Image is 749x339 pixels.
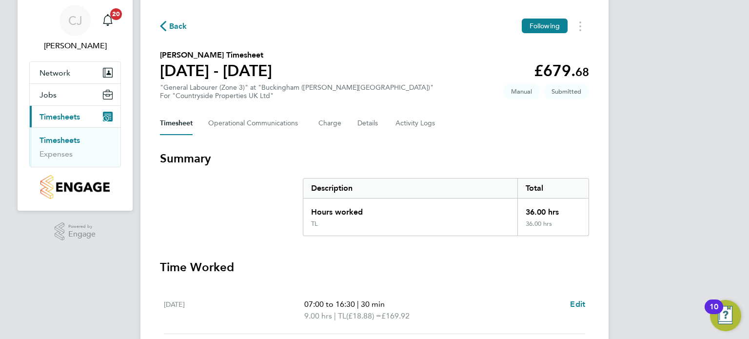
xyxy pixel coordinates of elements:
h2: [PERSON_NAME] Timesheet [160,49,272,61]
button: Jobs [30,84,120,105]
span: Powered by [68,222,96,231]
div: 10 [710,307,718,319]
span: Network [39,68,70,78]
div: 36.00 hrs [517,220,589,236]
button: Timesheets Menu [572,19,589,34]
span: Following [530,21,560,30]
span: Craig Johnson [29,40,121,52]
span: | [334,311,336,320]
span: Engage [68,230,96,239]
span: Back [169,20,187,32]
span: 68 [575,65,589,79]
button: Back [160,20,187,32]
button: Following [522,19,568,33]
button: Network [30,62,120,83]
span: £169.92 [381,311,410,320]
a: Edit [570,299,585,310]
h3: Time Worked [160,259,589,275]
div: Summary [303,178,589,236]
h3: Summary [160,151,589,166]
span: This timesheet was manually created. [503,83,540,100]
span: (£18.88) = [346,311,381,320]
img: countryside-properties-logo-retina.png [40,175,109,199]
a: Timesheets [39,136,80,145]
button: Timesheet [160,112,193,135]
span: 20 [110,8,122,20]
span: 30 min [361,299,385,309]
span: TL [338,310,346,322]
h1: [DATE] - [DATE] [160,61,272,80]
button: Open Resource Center, 10 new notifications [710,300,741,331]
div: 36.00 hrs [517,199,589,220]
span: Timesheets [39,112,80,121]
div: "General Labourer (Zone 3)" at "Buckingham ([PERSON_NAME][GEOGRAPHIC_DATA])" [160,83,434,100]
span: Edit [570,299,585,309]
span: 07:00 to 16:30 [304,299,355,309]
div: For "Countryside Properties UK Ltd" [160,92,434,100]
button: Details [357,112,380,135]
div: TL [311,220,318,228]
app-decimal: £679. [534,61,589,80]
button: Operational Communications [208,112,303,135]
div: Hours worked [303,199,517,220]
button: Activity Logs [395,112,436,135]
a: 20 [98,5,118,36]
button: Charge [318,112,342,135]
div: [DATE] [164,299,304,322]
div: Total [517,179,589,198]
a: Powered byEngage [55,222,96,241]
span: CJ [68,14,82,27]
a: Go to home page [29,175,121,199]
span: 9.00 hrs [304,311,332,320]
span: | [357,299,359,309]
div: Description [303,179,517,198]
div: Timesheets [30,127,120,167]
button: Timesheets [30,106,120,127]
span: Jobs [39,90,57,100]
a: CJ[PERSON_NAME] [29,5,121,52]
span: This timesheet is Submitted. [544,83,589,100]
a: Expenses [39,149,73,159]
